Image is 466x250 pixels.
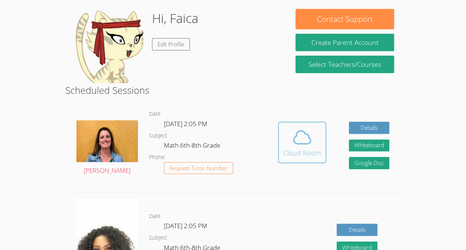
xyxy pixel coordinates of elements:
[295,9,394,29] button: Contact Support
[337,224,377,236] a: Details
[164,119,207,128] span: [DATE] 2:05 PM
[65,83,401,97] h2: Scheduled Sessions
[349,122,390,134] a: Details
[76,120,138,162] img: avatar.png
[164,221,207,230] span: [DATE] 2:05 PM
[349,157,390,169] a: Google Doc
[278,122,326,163] button: Cloud Room
[149,153,165,162] dt: Phone
[349,139,390,152] button: Whiteboard
[152,9,198,28] h1: Hi, Faica
[164,140,222,153] dd: Math 6th-8th Grade
[152,38,190,50] a: Edit Profile
[283,148,321,158] div: Cloud Room
[295,34,394,51] button: Create Parent Account
[149,233,167,243] dt: Subject
[149,109,161,119] dt: Date
[295,56,394,73] a: Select Teachers/Courses
[164,162,233,174] button: Request Tutor Number
[149,131,167,141] dt: Subject
[72,9,146,83] img: default.png
[76,120,138,176] a: [PERSON_NAME]
[169,165,228,171] span: Request Tutor Number
[149,212,161,221] dt: Date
